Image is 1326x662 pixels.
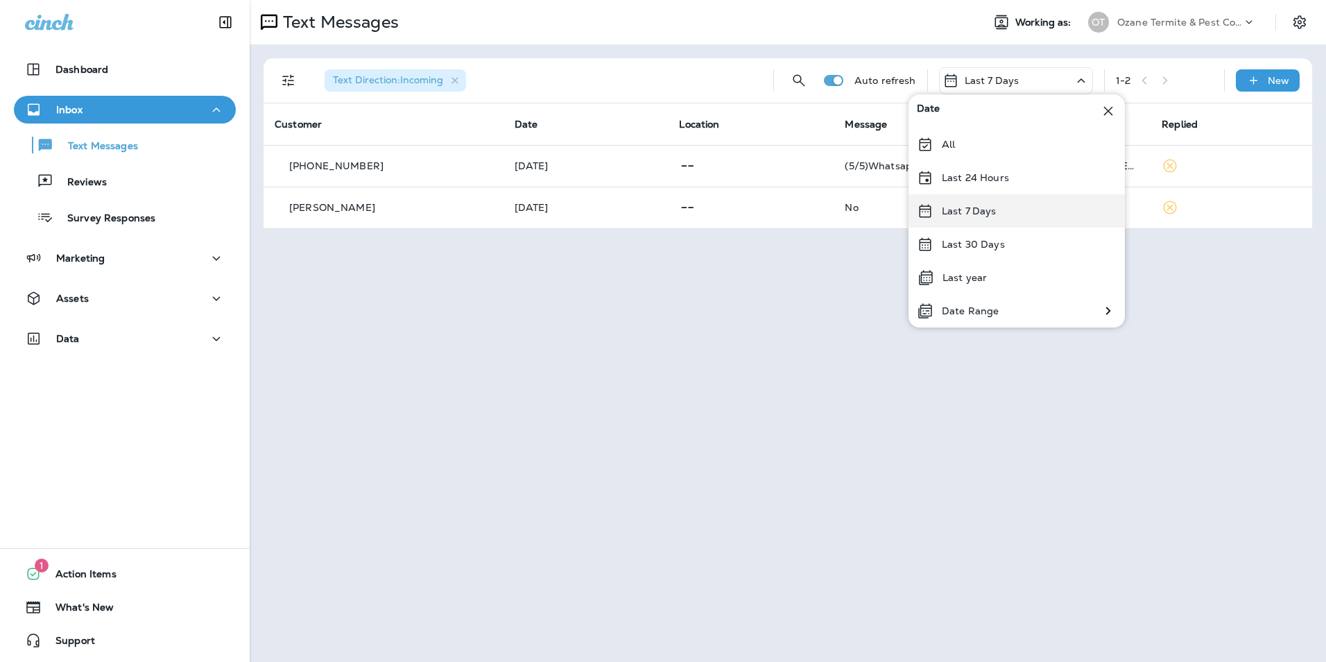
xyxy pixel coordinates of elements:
[917,103,940,119] span: Date
[942,305,999,316] p: Date Range
[1287,10,1312,35] button: Settings
[325,69,466,92] div: Text Direction:Incoming
[1117,17,1242,28] p: Ozane Termite & Pest Control
[845,202,1139,213] div: No
[56,253,105,264] p: Marketing
[942,139,955,150] p: All
[785,67,813,94] button: Search Messages
[206,8,245,36] button: Collapse Sidebar
[56,104,83,115] p: Inbox
[14,244,236,272] button: Marketing
[845,160,1139,171] div: (5/5)Whatsapps: https://wa.me/+8801910668420 Gmail: jamie8hazen@gmail.com.
[55,64,108,75] p: Dashboard
[14,325,236,353] button: Data
[42,635,95,652] span: Support
[515,202,657,213] p: Sep 14, 2025 03:44 PM
[845,118,887,130] span: Message
[277,12,399,33] p: Text Messages
[515,118,538,130] span: Date
[515,160,657,171] p: Sep 16, 2025 08:05 AM
[942,205,997,217] p: Last 7 Days
[289,202,375,213] p: [PERSON_NAME]
[14,593,236,621] button: What's New
[1116,75,1130,86] div: 1 - 2
[275,67,302,94] button: Filters
[289,160,384,171] p: [PHONE_NUMBER]
[1088,12,1109,33] div: OT
[942,172,1009,183] p: Last 24 Hours
[54,140,138,153] p: Text Messages
[14,560,236,588] button: 1Action Items
[942,272,987,283] p: Last year
[965,75,1019,86] p: Last 7 Days
[942,239,1005,250] p: Last 30 Days
[53,176,107,189] p: Reviews
[1162,118,1198,130] span: Replied
[56,333,80,344] p: Data
[1015,17,1074,28] span: Working as:
[1268,75,1289,86] p: New
[35,559,49,572] span: 1
[275,118,322,130] span: Customer
[14,285,236,312] button: Assets
[854,75,916,86] p: Auto refresh
[14,130,236,160] button: Text Messages
[14,56,236,83] button: Dashboard
[53,212,155,226] p: Survey Responses
[56,293,89,304] p: Assets
[679,118,719,130] span: Location
[333,74,443,86] span: Text Direction : Incoming
[42,568,117,585] span: Action Items
[14,96,236,124] button: Inbox
[14,627,236,654] button: Support
[14,167,236,196] button: Reviews
[14,203,236,232] button: Survey Responses
[42,602,114,618] span: What's New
